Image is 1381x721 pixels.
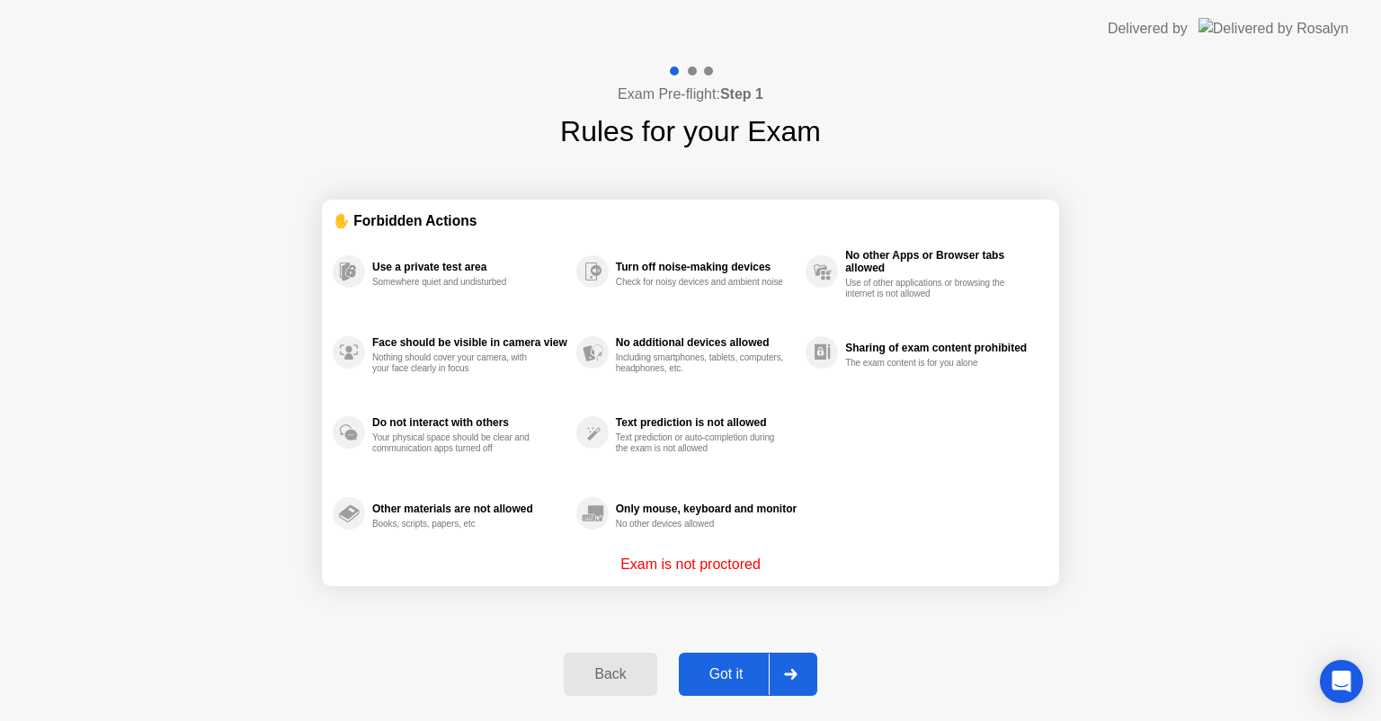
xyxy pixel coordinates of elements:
div: Somewhere quiet and undisturbed [372,277,542,288]
div: Including smartphones, tablets, computers, headphones, etc. [616,352,786,374]
h4: Exam Pre-flight: [618,84,763,105]
div: Only mouse, keyboard and monitor [616,503,797,515]
div: Use a private test area [372,261,567,273]
div: Back [569,666,651,682]
div: Do not interact with others [372,416,567,429]
div: Your physical space should be clear and communication apps turned off [372,432,542,454]
div: Open Intercom Messenger [1320,660,1363,703]
button: Got it [679,653,817,696]
div: Other materials are not allowed [372,503,567,515]
div: Use of other applications or browsing the internet is not allowed [845,278,1015,299]
div: Nothing should cover your camera, with your face clearly in focus [372,352,542,374]
div: Got it [684,666,769,682]
div: No other Apps or Browser tabs allowed [845,249,1039,274]
div: No additional devices allowed [616,336,797,349]
div: The exam content is for you alone [845,358,1015,369]
img: Delivered by Rosalyn [1198,18,1349,39]
div: Text prediction is not allowed [616,416,797,429]
h1: Rules for your Exam [560,110,821,153]
b: Step 1 [720,86,763,102]
div: No other devices allowed [616,519,786,530]
div: Turn off noise-making devices [616,261,797,273]
div: Face should be visible in camera view [372,336,567,349]
div: Check for noisy devices and ambient noise [616,277,786,288]
div: Text prediction or auto-completion during the exam is not allowed [616,432,786,454]
div: ✋ Forbidden Actions [333,210,1048,231]
p: Exam is not proctored [620,554,761,575]
div: Delivered by [1108,18,1188,40]
div: Sharing of exam content prohibited [845,342,1039,354]
div: Books, scripts, papers, etc [372,519,542,530]
button: Back [564,653,656,696]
